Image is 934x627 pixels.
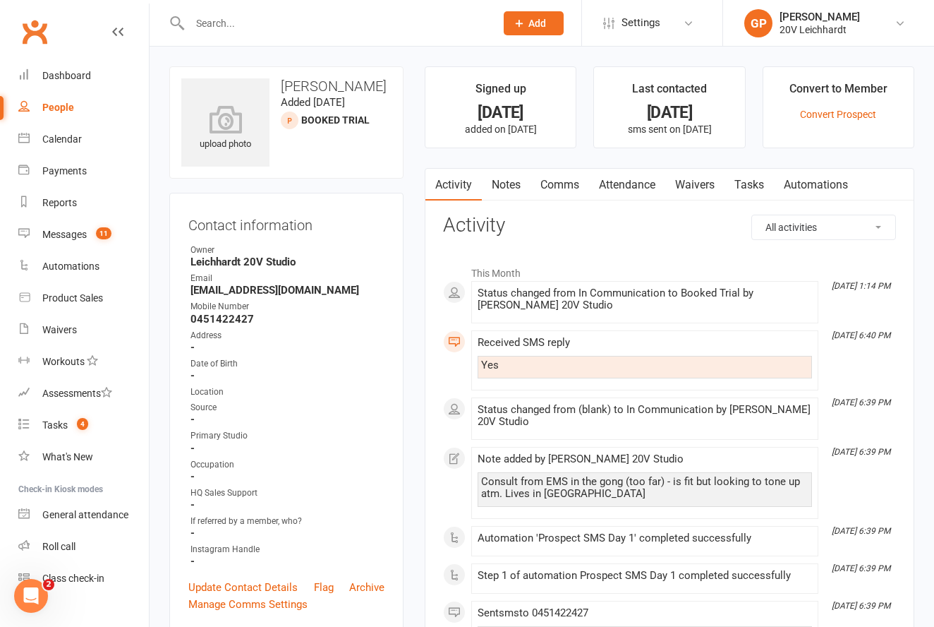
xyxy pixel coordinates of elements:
[18,60,149,92] a: Dashboard
[18,124,149,155] a: Calendar
[190,284,384,297] strong: [EMAIL_ADDRESS][DOMAIN_NAME]
[475,80,526,105] div: Signed up
[438,124,563,135] p: added on [DATE]
[18,155,149,187] a: Payments
[481,476,808,500] div: Consult from EMS in the gong (too far) - is fit but looking to tone up atm. Lives in [GEOGRAPHIC_...
[832,398,890,407] i: [DATE] 6:39 PM
[478,287,812,311] div: Status changed from In Communication to Booked Trial by [PERSON_NAME] 20V Studio
[42,388,112,399] div: Assessments
[190,470,384,483] strong: -
[190,244,384,257] div: Owner
[832,526,890,536] i: [DATE] 6:39 PM
[181,105,269,152] div: upload photo
[96,227,111,239] span: 11
[42,102,74,113] div: People
[724,169,774,201] a: Tasks
[774,169,858,201] a: Automations
[190,498,384,511] strong: -
[438,105,563,120] div: [DATE]
[665,169,724,201] a: Waivers
[301,114,370,126] span: Booked Trial
[18,187,149,219] a: Reports
[188,212,384,233] h3: Contact information
[482,169,530,201] a: Notes
[18,378,149,410] a: Assessments
[42,324,77,335] div: Waivers
[42,229,87,240] div: Messages
[607,105,732,120] div: [DATE]
[18,441,149,473] a: What's New
[190,543,384,556] div: Instagram Handle
[42,133,82,145] div: Calendar
[18,314,149,346] a: Waivers
[188,579,298,596] a: Update Contact Details
[832,601,890,611] i: [DATE] 6:39 PM
[349,579,384,596] a: Archive
[789,80,887,105] div: Convert to Member
[18,282,149,314] a: Product Sales
[478,570,812,582] div: Step 1 of automation Prospect SMS Day 1 completed successfully
[190,486,384,500] div: HQ Sales Support
[42,197,77,208] div: Reports
[190,401,384,414] div: Source
[42,509,128,520] div: General attendance
[481,359,808,371] div: Yes
[780,23,860,36] div: 20V Leichhardt
[832,563,890,573] i: [DATE] 6:39 PM
[443,258,896,281] li: This Month
[530,169,589,201] a: Comms
[42,261,99,272] div: Automations
[832,281,890,291] i: [DATE] 1:14 PM
[18,251,149,282] a: Automations
[17,14,52,49] a: Clubworx
[504,11,564,35] button: Add
[42,292,103,304] div: Product Sales
[478,453,812,465] div: Note added by [PERSON_NAME] 20V Studio
[190,442,384,455] strong: -
[190,313,384,326] strong: 0451422427
[186,13,485,33] input: Search...
[314,579,334,596] a: Flag
[800,109,876,120] a: Convert Prospect
[42,573,104,584] div: Class check-in
[780,11,860,23] div: [PERSON_NAME]
[18,499,149,531] a: General attendance kiosk mode
[42,451,93,462] div: What's New
[190,357,384,371] div: Date of Birth
[190,256,384,268] strong: Leichhardt 20V Studio
[425,169,482,201] a: Activity
[190,300,384,313] div: Mobile Number
[188,596,308,613] a: Manage Comms Settings
[190,329,384,342] div: Address
[632,80,707,105] div: Last contacted
[42,165,87,177] div: Payments
[181,78,392,94] h3: [PERSON_NAME]
[190,515,384,528] div: If referred by a member, who?
[832,330,890,340] i: [DATE] 6:40 PM
[42,356,85,367] div: Workouts
[190,386,384,399] div: Location
[607,124,732,135] p: sms sent on [DATE]
[18,346,149,378] a: Workouts
[190,341,384,354] strong: -
[478,607,588,619] span: Sent sms to 0451422427
[443,215,896,237] h3: Activity
[190,527,384,539] strong: -
[18,219,149,251] a: Messages 11
[43,579,54,590] span: 2
[18,563,149,595] a: Class kiosk mode
[621,7,660,39] span: Settings
[528,18,546,29] span: Add
[190,272,384,285] div: Email
[190,555,384,568] strong: -
[190,429,384,443] div: Primary Studio
[190,413,384,426] strong: -
[478,337,812,349] div: Received SMS reply
[77,418,88,430] span: 4
[42,541,75,552] div: Roll call
[744,9,772,37] div: GP
[589,169,665,201] a: Attendance
[478,532,812,544] div: Automation 'Prospect SMS Day 1' completed successfully
[42,70,91,81] div: Dashboard
[478,404,812,428] div: Status changed from (blank) to In Communication by [PERSON_NAME] 20V Studio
